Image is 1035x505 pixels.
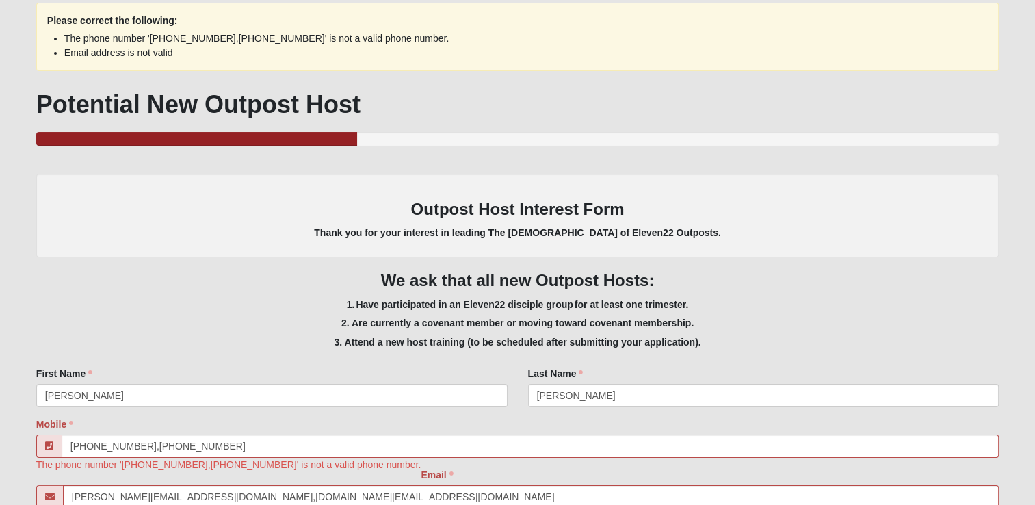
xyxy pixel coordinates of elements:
[36,318,999,329] h5: 2. Are currently a covenant member or moving toward covenant membership.
[36,3,999,71] div: Please correct the following:
[36,299,999,311] h5: 1. Have participated in an Eleven22 disciple group for at least one trimester.
[64,46,971,60] li: Email address is not valid
[36,417,73,431] label: Mobile
[36,271,999,291] h3: We ask that all new Outpost Hosts:
[36,90,999,119] h1: Potential New Outpost Host
[50,227,985,239] h5: Thank you for your interest in leading The [DEMOGRAPHIC_DATA] of Eleven22 Outposts.
[36,337,999,348] h5: 3. Attend a new host training (to be scheduled after submitting your application).
[528,367,584,380] label: Last Name
[64,31,971,46] li: The phone number '[PHONE_NUMBER],[PHONE_NUMBER]' is not a valid phone number.
[36,367,92,380] label: First Name
[50,200,985,220] h3: Outpost Host Interest Form
[421,468,453,482] label: Email
[36,458,421,471] span: The phone number '[PHONE_NUMBER],[PHONE_NUMBER]' is not a valid phone number.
